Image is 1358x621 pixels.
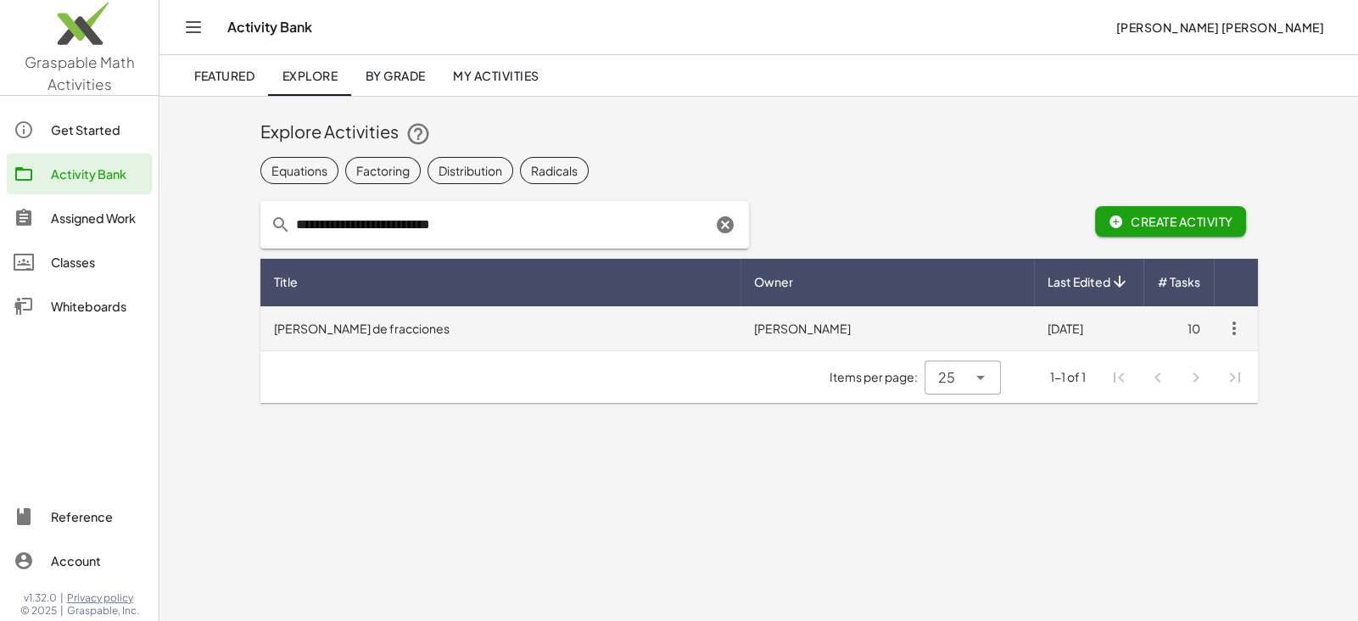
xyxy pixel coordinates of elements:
[51,208,145,228] div: Assigned Work
[51,551,145,571] div: Account
[25,53,135,93] span: Graspable Math Activities
[453,68,539,83] span: My Activities
[7,540,152,581] a: Account
[715,215,735,235] i: Clear
[938,367,955,388] span: 25
[1050,368,1086,386] div: 1-1 of 1
[1115,20,1324,35] span: [PERSON_NAME] [PERSON_NAME]
[260,306,740,350] td: [PERSON_NAME] de fracciones
[531,161,578,179] div: Radicals
[271,161,327,179] div: Equations
[1109,214,1233,229] span: Create Activity
[7,286,152,327] a: Whiteboards
[180,14,207,41] button: Toggle navigation
[1143,306,1214,350] td: 10
[1048,273,1110,291] span: Last Edited
[356,161,410,179] div: Factoring
[51,164,145,184] div: Activity Bank
[1158,273,1200,291] span: # Tasks
[1102,12,1338,42] button: [PERSON_NAME] [PERSON_NAME]
[60,604,64,618] span: |
[740,306,1034,350] td: [PERSON_NAME]
[51,252,145,272] div: Classes
[7,198,152,238] a: Assigned Work
[24,591,57,605] span: v1.32.0
[271,215,291,235] i: prepended action
[67,604,139,618] span: Graspable, Inc.
[7,109,152,150] a: Get Started
[20,604,57,618] span: © 2025
[7,496,152,537] a: Reference
[439,161,502,179] div: Distribution
[830,368,925,386] span: Items per page:
[1099,358,1254,397] nav: Pagination Navigation
[7,154,152,194] a: Activity Bank
[754,273,793,291] span: Owner
[1095,206,1247,237] button: Create Activity
[51,296,145,316] div: Whiteboards
[51,120,145,140] div: Get Started
[51,506,145,527] div: Reference
[274,273,298,291] span: Title
[67,591,139,605] a: Privacy policy
[193,68,254,83] span: Featured
[282,68,338,83] span: Explore
[365,68,425,83] span: By Grade
[60,591,64,605] span: |
[7,242,152,283] a: Classes
[1034,306,1143,350] td: [DATE]
[260,120,1258,147] div: Explore Activities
